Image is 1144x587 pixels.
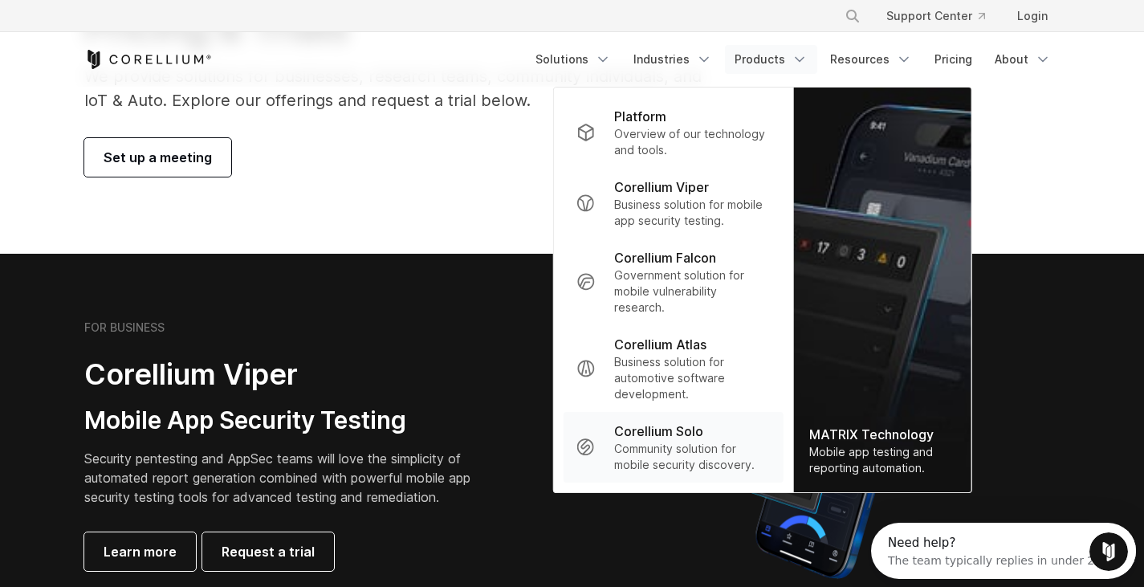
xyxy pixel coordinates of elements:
[809,425,955,444] div: MATRIX Technology
[871,523,1136,579] iframe: Intercom live chat discovery launcher
[793,88,971,492] img: Matrix_WebNav_1x
[526,45,1061,74] div: Navigation Menu
[84,449,495,507] p: Security pentesting and AppSec teams will love the simplicity of automated report generation comb...
[84,406,495,436] h3: Mobile App Security Testing
[84,64,724,112] p: We provide solutions for businesses, research teams, community individuals, and IoT & Auto. Explo...
[6,6,278,51] div: Open Intercom Messenger
[84,357,495,393] h2: Corellium Viper
[614,267,770,316] p: Government solution for mobile vulnerability research.
[222,542,315,561] span: Request a trial
[925,45,982,74] a: Pricing
[1004,2,1061,31] a: Login
[526,45,621,74] a: Solutions
[563,412,783,483] a: Corellium Solo Community solution for mobile security discovery.
[820,45,922,74] a: Resources
[614,422,703,441] p: Corellium Solo
[84,320,165,335] h6: FOR BUSINESS
[614,107,666,126] p: Platform
[563,168,783,238] a: Corellium Viper Business solution for mobile app security testing.
[825,2,1061,31] div: Navigation Menu
[614,177,709,197] p: Corellium Viper
[624,45,722,74] a: Industries
[838,2,867,31] button: Search
[614,126,770,158] p: Overview of our technology and tools.
[614,248,716,267] p: Corellium Falcon
[725,45,817,74] a: Products
[563,97,783,168] a: Platform Overview of our technology and tools.
[614,354,770,402] p: Business solution for automotive software development.
[1089,532,1128,571] iframe: Intercom live chat
[563,325,783,412] a: Corellium Atlas Business solution for automotive software development.
[84,138,231,177] a: Set up a meeting
[873,2,998,31] a: Support Center
[614,335,706,354] p: Corellium Atlas
[985,45,1061,74] a: About
[17,26,230,43] div: The team typically replies in under 2h
[809,444,955,476] div: Mobile app testing and reporting automation.
[104,542,177,561] span: Learn more
[202,532,334,571] a: Request a trial
[84,50,212,69] a: Corellium Home
[614,441,770,473] p: Community solution for mobile security discovery.
[563,238,783,325] a: Corellium Falcon Government solution for mobile vulnerability research.
[793,88,971,492] a: MATRIX Technology Mobile app testing and reporting automation.
[104,148,212,167] span: Set up a meeting
[614,197,770,229] p: Business solution for mobile app security testing.
[17,14,230,26] div: Need help?
[84,532,196,571] a: Learn more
